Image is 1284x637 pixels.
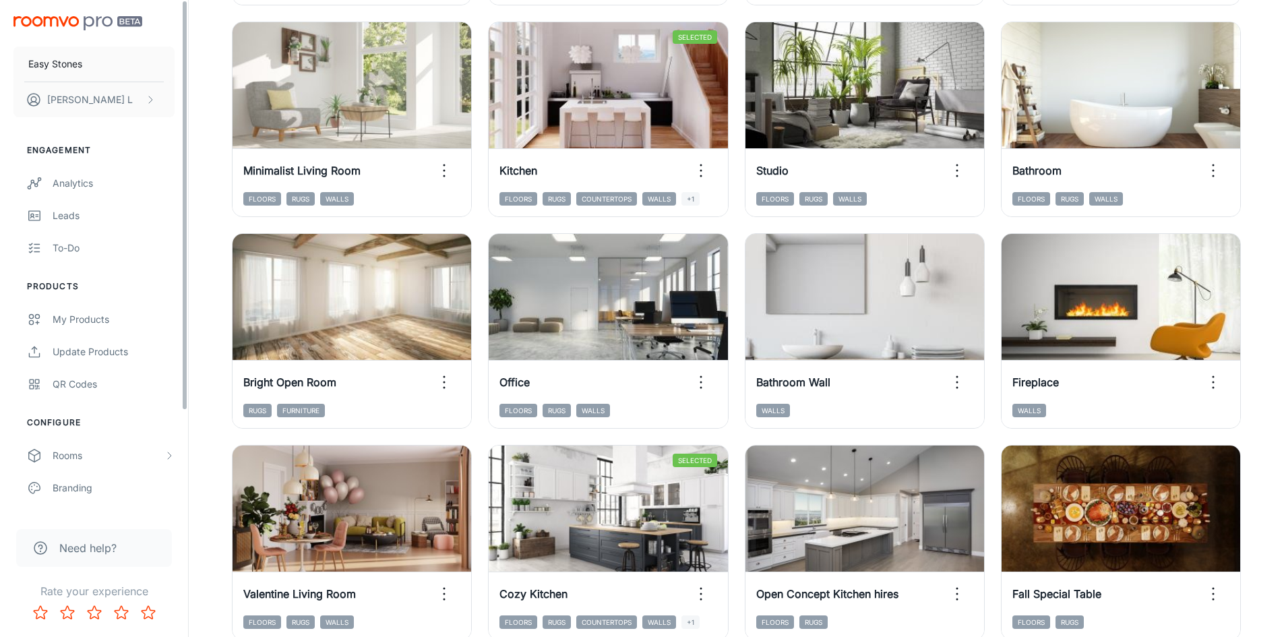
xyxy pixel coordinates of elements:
[1089,192,1123,206] span: Walls
[681,615,700,629] span: +1
[53,176,175,191] div: Analytics
[1012,162,1062,179] h6: Bathroom
[1012,404,1046,417] span: Walls
[576,615,637,629] span: Countertops
[11,583,177,599] p: Rate your experience
[756,374,830,390] h6: Bathroom Wall
[13,82,175,117] button: [PERSON_NAME] L
[243,404,272,417] span: Rugs
[320,615,354,629] span: Walls
[1056,192,1084,206] span: Rugs
[799,192,828,206] span: Rugs
[243,374,336,390] h6: Bright Open Room
[1056,615,1084,629] span: Rugs
[286,615,315,629] span: Rugs
[756,404,790,417] span: Walls
[1012,586,1101,602] h6: Fall Special Table
[53,513,175,528] div: Texts
[81,599,108,626] button: Rate 3 star
[53,377,175,392] div: QR Codes
[47,92,133,107] p: [PERSON_NAME] L
[277,404,325,417] span: Furniture
[53,312,175,327] div: My Products
[642,615,676,629] span: Walls
[499,374,530,390] h6: Office
[543,404,571,417] span: Rugs
[13,16,142,30] img: Roomvo PRO Beta
[543,615,571,629] span: Rugs
[673,454,717,467] span: Selected
[53,344,175,359] div: Update Products
[799,615,828,629] span: Rugs
[243,586,356,602] h6: Valentine Living Room
[53,481,175,495] div: Branding
[756,615,794,629] span: Floors
[53,448,164,463] div: Rooms
[681,192,700,206] span: +1
[53,208,175,223] div: Leads
[543,192,571,206] span: Rugs
[756,586,898,602] h6: Open Concept Kitchen hires
[59,540,117,556] span: Need help?
[499,615,537,629] span: Floors
[576,404,610,417] span: Walls
[833,192,867,206] span: Walls
[499,162,537,179] h6: Kitchen
[243,162,361,179] h6: Minimalist Living Room
[135,599,162,626] button: Rate 5 star
[243,615,281,629] span: Floors
[642,192,676,206] span: Walls
[1012,374,1059,390] h6: Fireplace
[1012,615,1050,629] span: Floors
[53,241,175,255] div: To-do
[756,162,789,179] h6: Studio
[320,192,354,206] span: Walls
[1012,192,1050,206] span: Floors
[27,599,54,626] button: Rate 1 star
[499,404,537,417] span: Floors
[28,57,82,71] p: Easy Stones
[756,192,794,206] span: Floors
[108,599,135,626] button: Rate 4 star
[576,192,637,206] span: Countertops
[13,47,175,82] button: Easy Stones
[54,599,81,626] button: Rate 2 star
[243,192,281,206] span: Floors
[286,192,315,206] span: Rugs
[673,30,717,44] span: Selected
[499,586,568,602] h6: Cozy Kitchen
[499,192,537,206] span: Floors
